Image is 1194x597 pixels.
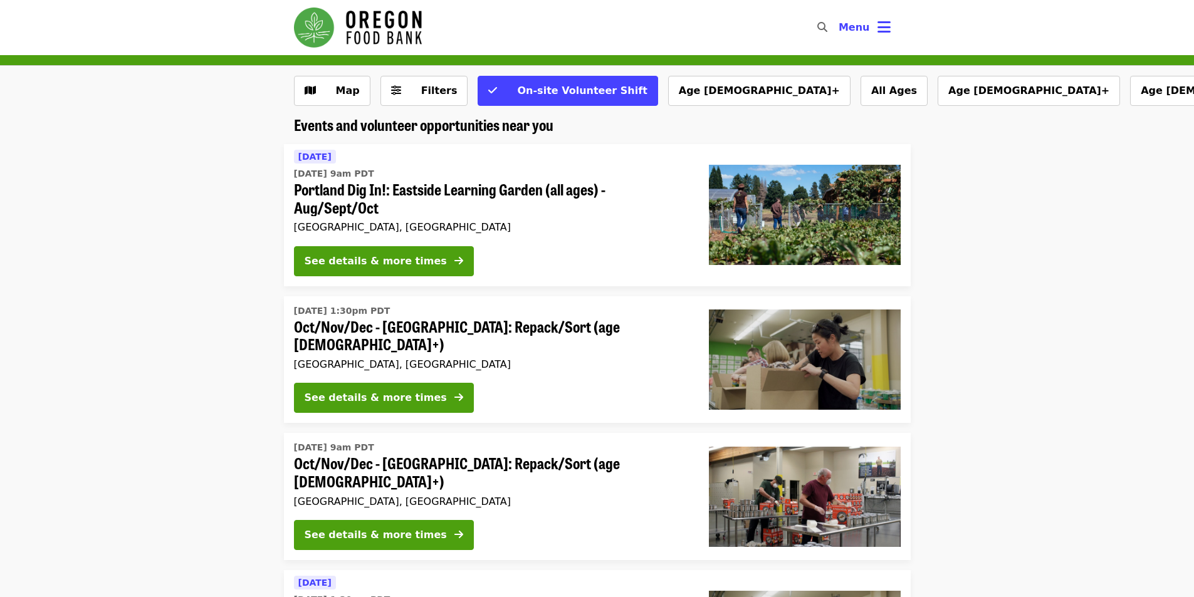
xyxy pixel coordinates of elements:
[294,180,689,217] span: Portland Dig In!: Eastside Learning Garden (all ages) - Aug/Sept/Oct
[709,165,901,265] img: Portland Dig In!: Eastside Learning Garden (all ages) - Aug/Sept/Oct organized by Oregon Food Bank
[488,85,497,96] i: check icon
[421,85,458,96] span: Filters
[454,529,463,541] i: arrow-right icon
[380,76,468,106] button: Filters (0 selected)
[294,496,689,507] div: [GEOGRAPHIC_DATA], [GEOGRAPHIC_DATA]
[294,383,474,413] button: See details & more times
[305,85,316,96] i: map icon
[938,76,1120,106] button: Age [DEMOGRAPHIC_DATA]+
[454,255,463,267] i: arrow-right icon
[305,390,447,405] div: See details & more times
[294,8,422,48] img: Oregon Food Bank - Home
[294,304,390,318] time: [DATE] 1:30pm PDT
[305,527,447,542] div: See details & more times
[298,152,332,162] span: [DATE]
[709,447,901,547] img: Oct/Nov/Dec - Portland: Repack/Sort (age 16+) organized by Oregon Food Bank
[305,254,447,269] div: See details & more times
[294,318,689,354] span: Oct/Nov/Dec - [GEOGRAPHIC_DATA]: Repack/Sort (age [DEMOGRAPHIC_DATA]+)
[284,296,911,423] a: See details for "Oct/Nov/Dec - Portland: Repack/Sort (age 8+)"
[298,578,332,588] span: [DATE]
[709,309,901,410] img: Oct/Nov/Dec - Portland: Repack/Sort (age 8+) organized by Oregon Food Bank
[336,85,360,96] span: Map
[668,76,851,106] button: Age [DEMOGRAPHIC_DATA]+
[294,113,553,135] span: Events and volunteer opportunities near you
[454,392,463,403] i: arrow-right icon
[391,85,401,96] i: sliders-h icon
[478,76,657,106] button: On-site Volunteer Shift
[294,167,374,180] time: [DATE] 9am PDT
[294,520,474,550] button: See details & more times
[294,221,689,233] div: [GEOGRAPHIC_DATA], [GEOGRAPHIC_DATA]
[835,13,845,43] input: Search
[839,21,870,33] span: Menu
[829,13,901,43] button: Toggle account menu
[284,144,911,286] a: See details for "Portland Dig In!: Eastside Learning Garden (all ages) - Aug/Sept/Oct"
[861,76,928,106] button: All Ages
[294,441,374,454] time: [DATE] 9am PDT
[517,85,647,96] span: On-site Volunteer Shift
[294,76,370,106] button: Show map view
[294,358,689,370] div: [GEOGRAPHIC_DATA], [GEOGRAPHIC_DATA]
[294,454,689,491] span: Oct/Nov/Dec - [GEOGRAPHIC_DATA]: Repack/Sort (age [DEMOGRAPHIC_DATA]+)
[294,246,474,276] button: See details & more times
[817,21,827,33] i: search icon
[284,433,911,560] a: See details for "Oct/Nov/Dec - Portland: Repack/Sort (age 16+)"
[877,18,891,36] i: bars icon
